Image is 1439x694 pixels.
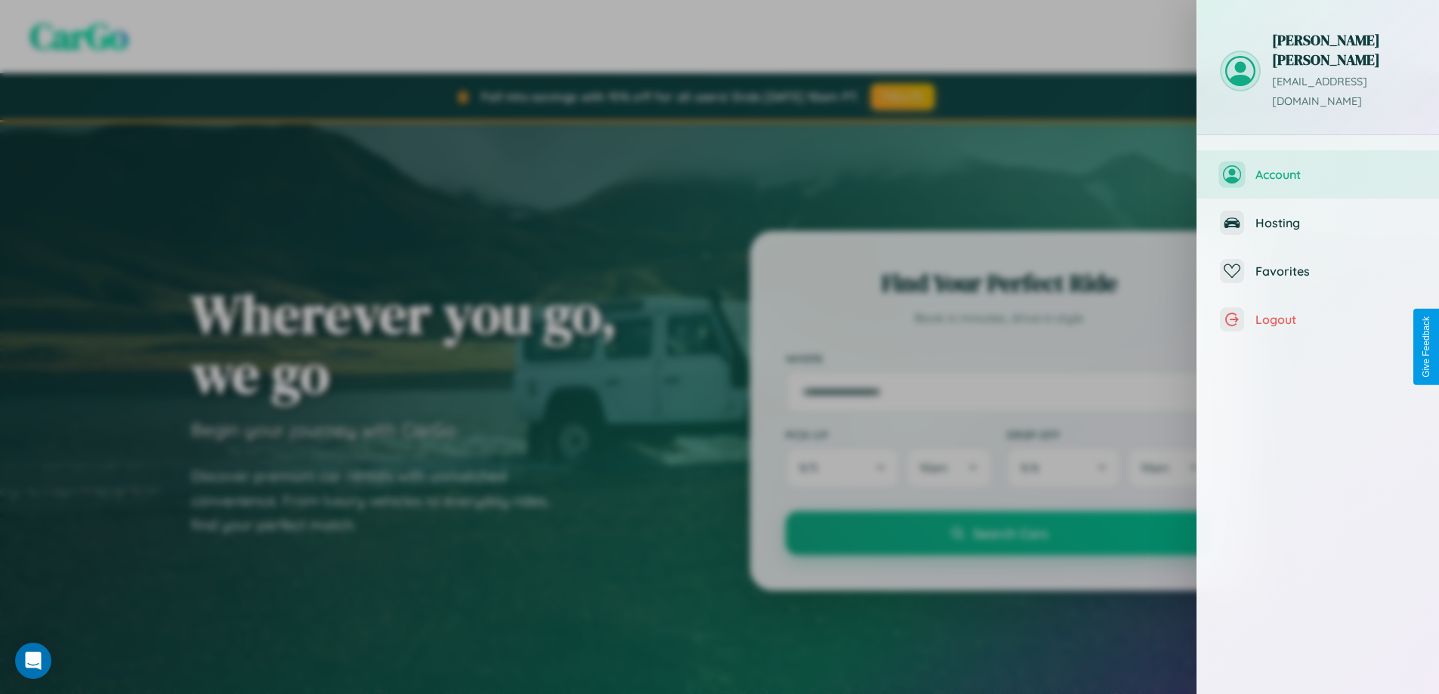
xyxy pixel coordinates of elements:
button: Favorites [1197,247,1439,295]
span: Account [1255,167,1416,182]
button: Logout [1197,295,1439,344]
span: Logout [1255,312,1416,327]
button: Hosting [1197,199,1439,247]
div: Open Intercom Messenger [15,643,51,679]
button: Account [1197,150,1439,199]
p: [EMAIL_ADDRESS][DOMAIN_NAME] [1272,72,1416,112]
span: Favorites [1255,264,1416,279]
div: Give Feedback [1421,316,1431,378]
h3: [PERSON_NAME] [PERSON_NAME] [1272,30,1416,69]
span: Hosting [1255,215,1416,230]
